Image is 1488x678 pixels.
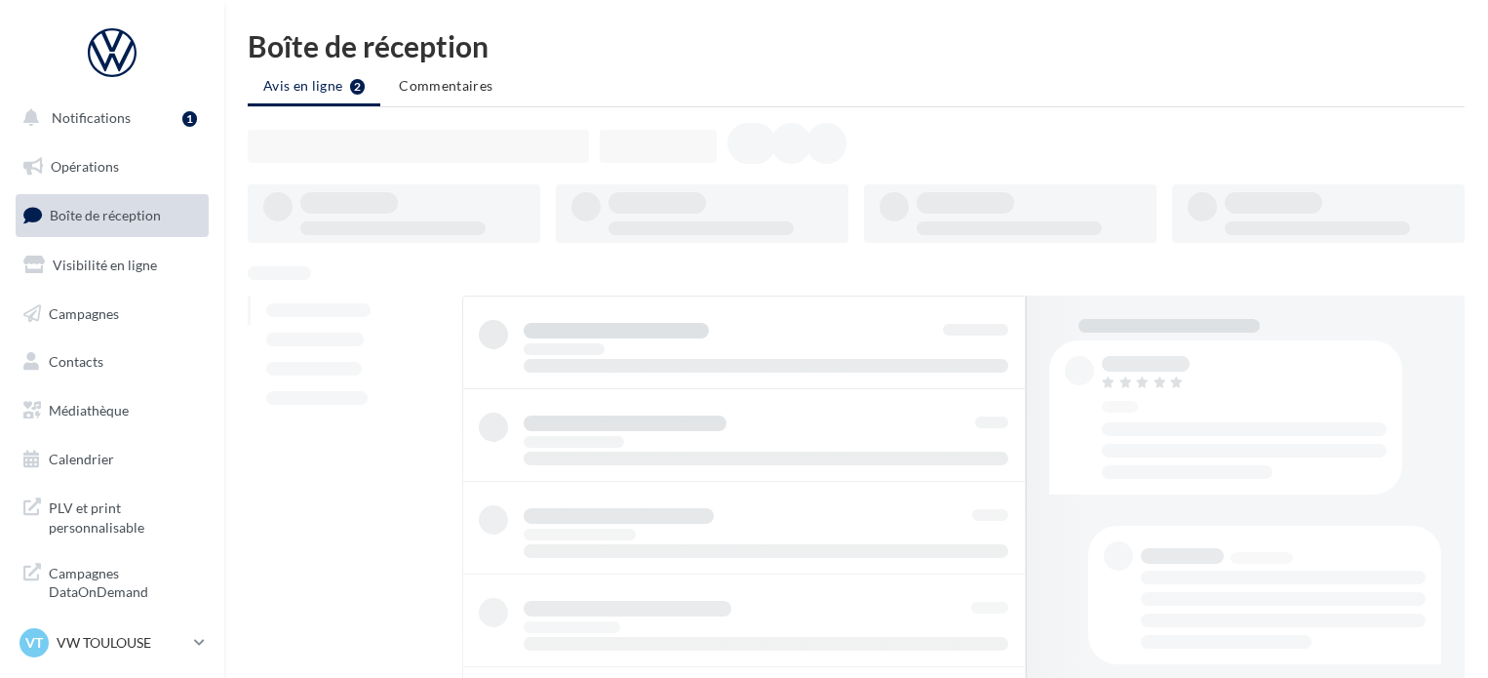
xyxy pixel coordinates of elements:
[12,390,213,431] a: Médiathèque
[49,402,129,419] span: Médiathèque
[12,294,213,335] a: Campagnes
[12,439,213,480] a: Calendrier
[16,624,209,661] a: VT VW TOULOUSE
[49,560,201,602] span: Campagnes DataOnDemand
[182,111,197,127] div: 1
[49,451,114,467] span: Calendrier
[12,341,213,382] a: Contacts
[12,98,205,139] button: Notifications 1
[399,77,492,94] span: Commentaires
[12,487,213,544] a: PLV et print personnalisable
[49,495,201,537] span: PLV et print personnalisable
[51,158,119,175] span: Opérations
[49,304,119,321] span: Campagnes
[57,633,186,653] p: VW TOULOUSE
[53,257,157,273] span: Visibilité en ligne
[12,194,213,236] a: Boîte de réception
[12,552,213,610] a: Campagnes DataOnDemand
[12,146,213,187] a: Opérations
[25,633,43,653] span: VT
[50,207,161,223] span: Boîte de réception
[248,31,1465,60] div: Boîte de réception
[12,245,213,286] a: Visibilité en ligne
[49,353,103,370] span: Contacts
[52,109,131,126] span: Notifications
